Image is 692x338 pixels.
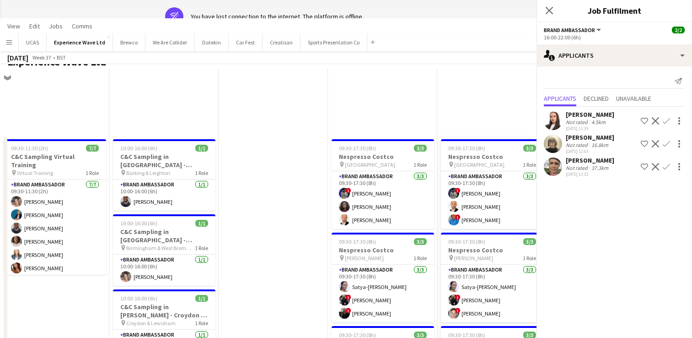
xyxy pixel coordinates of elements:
span: Comms [72,22,92,30]
span: 1 Role [86,169,99,176]
h3: Nespresso Costco [441,153,543,161]
button: Sports Presentation Co [300,33,367,51]
span: Unavailable [616,95,651,102]
app-job-card: 09:30-17:30 (8h)3/3Nespresso Costco [PERSON_NAME]1 RoleBrand Ambassador3/309:30-17:30 (8h)Satya-[... [332,233,434,322]
span: [PERSON_NAME] [454,255,493,262]
span: Applicants [544,95,576,102]
span: 1/1 [195,295,208,302]
span: 1 Role [195,169,208,176]
span: 1 Role [195,320,208,327]
app-job-card: 09:30-17:30 (8h)3/3Nespresso Costco [PERSON_NAME]1 RoleBrand Ambassador3/309:30-17:30 (8h)Satya-[... [441,233,543,322]
button: Creatisan [263,33,300,51]
app-job-card: 10:00-16:00 (6h)1/1C&C Sampling in [GEOGRAPHIC_DATA] - Birmingham & [GEOGRAPHIC_DATA] Birmingham ... [113,214,215,286]
span: 10:00-16:00 (6h) [120,220,157,227]
span: [GEOGRAPHIC_DATA] [345,161,395,168]
a: Comms [68,20,96,32]
h3: C&C Sampling in [GEOGRAPHIC_DATA] - Birmingham & [GEOGRAPHIC_DATA] [113,228,215,244]
span: Barking & Leighton [126,169,170,176]
span: 10:00-16:00 (6h) [120,145,157,152]
button: We Are Collider [145,33,195,51]
span: Declined [584,95,609,102]
span: 1/1 [195,220,208,227]
span: 09:30-17:30 (8h) [339,145,376,152]
span: ! [455,294,461,300]
span: ! [455,214,461,220]
div: BST [57,54,66,61]
button: Datekin [195,33,229,51]
div: 16:00-22:00 (6h) [544,34,685,41]
h3: C&C Sampling in [PERSON_NAME] - Croydon & [PERSON_NAME] [113,303,215,319]
span: 09:30-11:30 (2h) [11,145,48,152]
div: Not rated [566,119,590,125]
span: [PERSON_NAME] [345,255,384,262]
app-job-card: 10:00-16:00 (6h)1/1C&C Sampling in [GEOGRAPHIC_DATA] - Barking & Leighton Barking & Leighton1 Rol... [113,139,215,211]
div: [DATE] 11:39 [566,125,614,131]
span: 1 Role [523,161,536,168]
span: 1 Role [413,255,427,262]
a: Edit [26,20,43,32]
app-card-role: Brand Ambassador3/309:30-17:30 (8h)Satya-[PERSON_NAME]![PERSON_NAME]![PERSON_NAME] [332,265,434,322]
app-card-role: Brand Ambassador1/110:00-16:00 (6h)[PERSON_NAME] [113,180,215,211]
h3: Nespresso Costco [441,246,543,254]
span: 3/3 [414,238,427,245]
div: 37.3km [590,164,610,171]
span: Jobs [49,22,63,30]
a: Jobs [45,20,66,32]
h3: Nespresso Costco [332,246,434,254]
h3: C&C Sampling Virtual Training [4,153,106,169]
div: 16.8km [590,142,610,148]
span: 1 Role [523,255,536,262]
button: Experience Wave Ltd [47,33,113,51]
app-job-card: 09:30-11:30 (2h)7/7C&C Sampling Virtual Training Virtual Training1 RoleBrand Ambassador7/709:30-1... [4,139,106,275]
span: 7/7 [86,145,99,152]
span: Virtual Training [17,169,53,176]
span: Croydon & Lewisham [126,320,176,327]
button: Brand Ambassador [544,27,602,33]
span: 3/3 [414,145,427,152]
app-job-card: 09:30-17:30 (8h)3/3Nespresso Costco [GEOGRAPHIC_DATA]1 RoleBrand Ambassador3/309:30-17:30 (8h)![P... [332,139,434,229]
span: 1/1 [195,145,208,152]
h3: C&C Sampling in [GEOGRAPHIC_DATA] - Barking & Leighton [113,153,215,169]
span: Edit [29,22,40,30]
span: 3/3 [523,238,536,245]
span: 1 Role [195,245,208,251]
div: [DATE] 12:03 [566,148,614,154]
h3: Job Fulfilment [536,5,692,16]
div: Not rated [566,164,590,171]
button: Brewco [113,33,145,51]
span: 2/2 [672,27,685,33]
app-card-role: Brand Ambassador7/709:30-11:30 (2h)[PERSON_NAME][PERSON_NAME][PERSON_NAME][PERSON_NAME][PERSON_NA... [4,180,106,290]
button: Car Fest [229,33,263,51]
app-card-role: Brand Ambassador3/309:30-17:30 (8h)![PERSON_NAME][PERSON_NAME][PERSON_NAME] [332,171,434,229]
span: 09:30-17:30 (8h) [448,145,485,152]
a: View [4,20,24,32]
span: 10:00-16:00 (6h) [120,295,157,302]
span: 1 Role [413,161,427,168]
span: 3/3 [523,145,536,152]
div: Applicants [536,44,692,66]
span: 09:30-17:30 (8h) [448,238,485,245]
div: [PERSON_NAME] [566,110,614,119]
span: ! [346,188,351,193]
h3: Nespresso Costco [332,153,434,161]
span: 09:30-17:30 (8h) [339,238,376,245]
span: [GEOGRAPHIC_DATA] [454,161,504,168]
app-job-card: 09:30-17:30 (8h)3/3Nespresso Costco [GEOGRAPHIC_DATA]1 RoleBrand Ambassador3/309:30-17:30 (8h)![P... [441,139,543,229]
div: [DATE] [7,53,28,62]
div: [DATE] 13:32 [566,171,614,177]
span: Birmingham & West Bromwich [126,245,195,251]
div: You have lost connection to the internet. The platform is offline. [191,12,364,21]
button: UCAS [19,33,47,51]
app-card-role: Brand Ambassador1/110:00-16:00 (6h)[PERSON_NAME] [113,255,215,286]
div: Not rated [566,142,590,148]
span: ! [346,308,351,313]
div: [PERSON_NAME] [566,133,614,142]
span: Brand Ambassador [544,27,595,33]
div: [PERSON_NAME] [566,156,614,164]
